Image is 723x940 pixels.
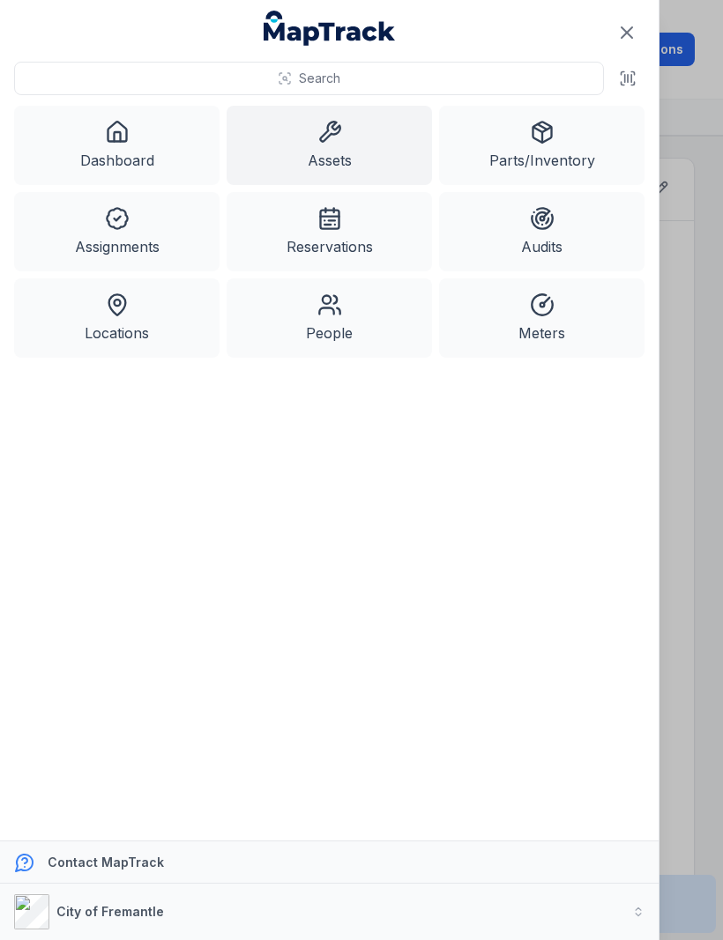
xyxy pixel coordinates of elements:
[227,278,432,358] a: People
[48,855,164,870] strong: Contact MapTrack
[264,11,396,46] a: MapTrack
[14,106,220,185] a: Dashboard
[56,904,164,919] strong: City of Fremantle
[14,192,220,271] a: Assignments
[439,192,645,271] a: Audits
[227,106,432,185] a: Assets
[14,278,220,358] a: Locations
[227,192,432,271] a: Reservations
[439,106,645,185] a: Parts/Inventory
[439,278,645,358] a: Meters
[608,14,645,51] button: Close navigation
[299,70,340,87] span: Search
[14,62,604,95] button: Search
